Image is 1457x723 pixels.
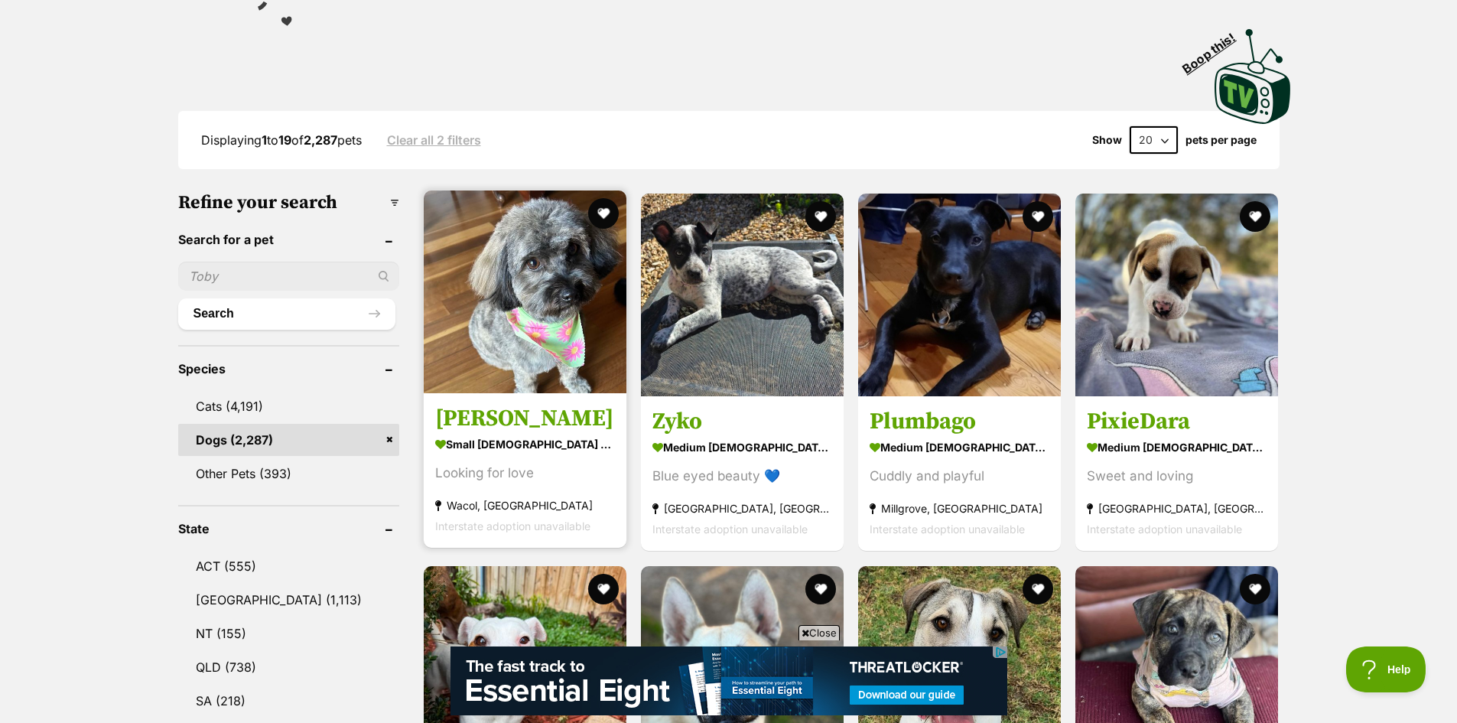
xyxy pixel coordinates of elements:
[858,396,1061,552] a: Plumbago medium [DEMOGRAPHIC_DATA] Dog Cuddly and playful Millgrove, [GEOGRAPHIC_DATA] Interstate...
[652,437,832,459] strong: medium [DEMOGRAPHIC_DATA] Dog
[435,405,615,434] h3: [PERSON_NAME]
[450,646,1007,715] iframe: Advertisement
[798,625,840,640] span: Close
[805,574,836,604] button: favourite
[652,408,832,437] h3: Zyko
[652,499,832,519] strong: [GEOGRAPHIC_DATA], [GEOGRAPHIC_DATA]
[870,499,1049,519] strong: Millgrove, [GEOGRAPHIC_DATA]
[1087,499,1267,519] strong: [GEOGRAPHIC_DATA], [GEOGRAPHIC_DATA]
[1092,134,1122,146] span: Show
[1087,437,1267,459] strong: medium [DEMOGRAPHIC_DATA] Dog
[1087,523,1242,536] span: Interstate adoption unavailable
[870,467,1049,487] div: Cuddly and playful
[805,201,836,232] button: favourite
[641,396,844,552] a: Zyko medium [DEMOGRAPHIC_DATA] Dog Blue eyed beauty 💙 [GEOGRAPHIC_DATA], [GEOGRAPHIC_DATA] Inters...
[652,523,808,536] span: Interstate adoption unavailable
[1185,134,1257,146] label: pets per page
[1215,15,1291,127] a: Boop this!
[178,298,395,329] button: Search
[435,464,615,484] div: Looking for love
[201,132,362,148] span: Displaying to of pets
[178,262,399,291] input: Toby
[1087,408,1267,437] h3: PixieDara
[1087,467,1267,487] div: Sweet and loving
[641,194,844,396] img: Zyko - Australian Cattle Dog x Staffordshire Bull Terrier Dog
[1075,194,1278,396] img: PixieDara - Bull Arab Dog
[1215,29,1291,124] img: PetRescue TV logo
[1240,201,1270,232] button: favourite
[858,194,1061,396] img: Plumbago - Staffordshire Bull Terrier x Australian Cattle Dog
[304,132,337,148] strong: 2,287
[424,191,626,393] img: Tillie - Shih Tzu x Poodle Miniature Dog
[178,522,399,536] header: State
[1023,201,1053,232] button: favourite
[588,198,619,229] button: favourite
[178,424,399,456] a: Dogs (2,287)
[870,523,1025,536] span: Interstate adoption unavailable
[870,437,1049,459] strong: medium [DEMOGRAPHIC_DATA] Dog
[1179,21,1250,76] span: Boop this!
[178,584,399,616] a: [GEOGRAPHIC_DATA] (1,113)
[652,467,832,487] div: Blue eyed beauty 💙
[178,192,399,213] h3: Refine your search
[435,434,615,456] strong: small [DEMOGRAPHIC_DATA] Dog
[435,520,590,533] span: Interstate adoption unavailable
[178,617,399,650] a: NT (155)
[1240,574,1270,604] button: favourite
[178,651,399,683] a: QLD (738)
[870,408,1049,437] h3: Plumbago
[1075,396,1278,552] a: PixieDara medium [DEMOGRAPHIC_DATA] Dog Sweet and loving [GEOGRAPHIC_DATA], [GEOGRAPHIC_DATA] Int...
[178,233,399,246] header: Search for a pet
[424,393,626,549] a: [PERSON_NAME] small [DEMOGRAPHIC_DATA] Dog Looking for love Wacol, [GEOGRAPHIC_DATA] Interstate a...
[262,132,267,148] strong: 1
[178,550,399,582] a: ACT (555)
[1023,574,1053,604] button: favourite
[588,574,619,604] button: favourite
[178,390,399,422] a: Cats (4,191)
[278,132,291,148] strong: 19
[435,496,615,516] strong: Wacol, [GEOGRAPHIC_DATA]
[1346,646,1426,692] iframe: Help Scout Beacon - Open
[387,133,481,147] a: Clear all 2 filters
[178,685,399,717] a: SA (218)
[178,362,399,376] header: Species
[178,458,399,490] a: Other Pets (393)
